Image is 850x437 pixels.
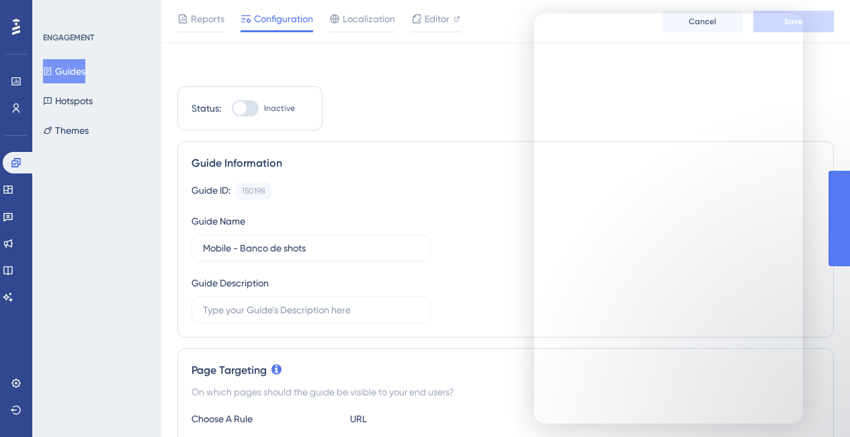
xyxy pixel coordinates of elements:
button: Guides [43,59,85,83]
span: Reports [191,11,224,27]
div: Guide Information [192,155,820,171]
span: Localization [343,11,395,27]
input: Type your Guide’s Name here [203,241,419,255]
div: On which pages should the guide be visible to your end users? [192,384,820,400]
button: Themes [43,118,89,143]
button: Cancel [662,11,742,32]
span: Editor [425,11,450,27]
input: Type your Guide’s Description here [203,303,419,317]
div: Guide ID: [192,182,230,200]
div: Page Targeting [192,362,820,379]
div: URL [350,411,498,427]
div: ENGAGEMENT [43,32,94,43]
span: Configuration [254,11,313,27]
div: Guide Name [192,213,245,229]
button: Hotspots [43,89,93,113]
button: Save [753,11,834,32]
iframe: UserGuiding AI Assistant Launcher [794,384,834,424]
div: 150198 [242,186,265,196]
iframe: Intercom live chat [534,13,803,424]
div: Choose A Rule [192,411,339,427]
span: Inactive [264,103,295,114]
div: Status: [192,100,221,116]
div: Guide Description [192,275,269,291]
